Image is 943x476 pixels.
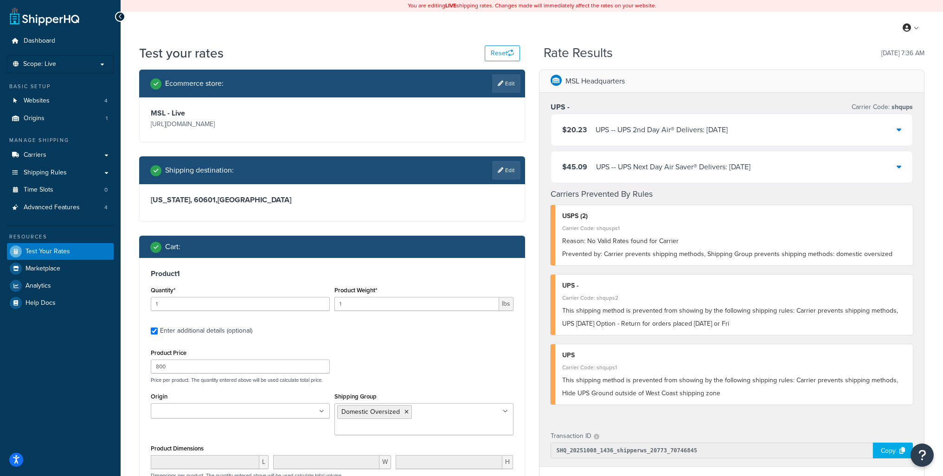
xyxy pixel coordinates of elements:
h2: Shipping destination : [165,166,234,174]
div: Copy [873,443,913,458]
span: Prevented by: [562,249,602,259]
span: 4 [104,97,108,105]
p: Price per product. The quantity entered above will be used calculate total price. [148,377,516,383]
span: 0 [104,186,108,194]
a: Origins1 [7,110,114,127]
a: Edit [492,74,520,93]
h2: Cart : [165,243,180,251]
span: W [379,455,391,469]
label: Product Weight* [334,287,377,294]
a: Marketplace [7,260,114,277]
div: UPS [562,349,906,362]
a: Websites4 [7,92,114,109]
input: 0.00 [334,297,499,311]
h3: [US_STATE], 60601 , [GEOGRAPHIC_DATA] [151,195,513,205]
div: UPS - - UPS 2nd Day Air® Delivers: [DATE] [596,123,728,136]
h2: Rate Results [544,46,613,60]
span: This shipping method is prevented from showing by the following shipping rules: Carrier prevents ... [562,306,898,328]
span: Websites [24,97,50,105]
span: Carriers [24,151,46,159]
button: Reset [485,45,520,61]
a: Dashboard [7,32,114,50]
b: LIVE [445,1,456,10]
p: [DATE] 7:36 AM [881,47,924,60]
span: $45.09 [562,161,587,172]
div: UPS - [562,279,906,292]
span: Shipping Rules [24,169,67,177]
label: Shipping Group [334,393,377,400]
h3: MSL - Live [151,109,330,118]
h4: Carriers Prevented By Rules [551,188,913,200]
a: Shipping Rules [7,164,114,181]
p: Carrier Code: [852,101,913,114]
span: $20.23 [562,124,587,135]
label: Quantity* [151,287,175,294]
label: Product Dimensions [151,445,204,452]
label: Origin [151,393,167,400]
div: Carrier Code: shqusps1 [562,222,906,235]
a: Edit [492,161,520,180]
li: Websites [7,92,114,109]
span: shqups [890,102,913,112]
div: Resources [7,233,114,241]
h3: UPS - [551,103,570,112]
span: H [502,455,513,469]
a: Carriers [7,147,114,164]
input: 0 [151,297,330,311]
h3: Product 1 [151,269,513,278]
span: L [259,455,269,469]
h2: Ecommerce store : [165,79,224,88]
span: Advanced Features [24,204,80,212]
span: 4 [104,204,108,212]
div: No Valid Rates found for Carrier [562,235,906,248]
a: Analytics [7,277,114,294]
div: Enter additional details (optional) [160,324,252,337]
span: This shipping method is prevented from showing by the following shipping rules: Carrier prevents ... [562,375,898,398]
div: Carrier Code: shqups1 [562,361,906,374]
label: Product Price [151,349,186,356]
span: Reason: [562,236,585,246]
input: Enter additional details (optional) [151,328,158,334]
button: Open Resource Center [911,444,934,467]
p: [URL][DOMAIN_NAME] [151,118,330,131]
p: MSL Headquarters [565,75,625,88]
div: Manage Shipping [7,136,114,144]
li: Origins [7,110,114,127]
div: Carrier prevents shipping methods, Shipping Group prevents shipping methods: domestic oversized [562,248,906,261]
div: UPS - - UPS Next Day Air Saver® Delivers: [DATE] [596,161,751,174]
div: Basic Setup [7,83,114,90]
span: Test Your Rates [26,248,70,256]
span: Dashboard [24,37,55,45]
div: USPS (2) [562,210,906,223]
a: Advanced Features4 [7,199,114,216]
div: Carrier Code: shqups2 [562,291,906,304]
li: Advanced Features [7,199,114,216]
span: Help Docs [26,299,56,307]
h1: Test your rates [139,44,224,62]
span: Domestic Oversized [341,407,400,417]
span: 1 [106,115,108,122]
span: Analytics [26,282,51,290]
li: Time Slots [7,181,114,199]
span: Scope: Live [23,60,56,68]
a: Help Docs [7,295,114,311]
span: lbs [499,297,513,311]
span: Origins [24,115,45,122]
a: Time Slots0 [7,181,114,199]
span: Time Slots [24,186,53,194]
p: Transaction ID [551,430,591,443]
a: Test Your Rates [7,243,114,260]
span: Marketplace [26,265,60,273]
